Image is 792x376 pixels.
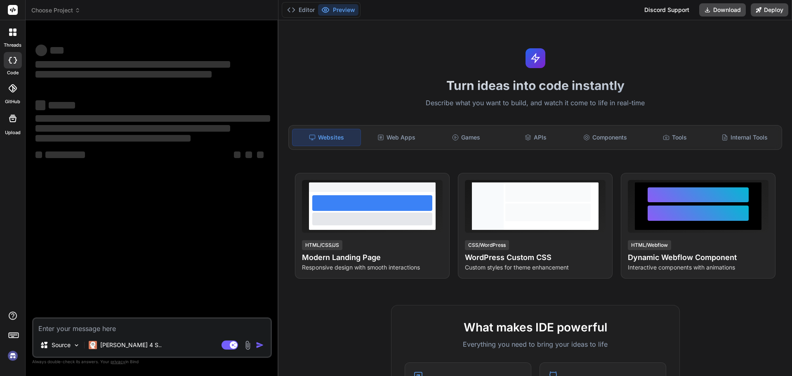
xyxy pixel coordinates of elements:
[283,98,787,109] p: Describe what you want to build, and watch it come to life in real-time
[73,342,80,349] img: Pick Models
[302,263,443,272] p: Responsive design with smooth interactions
[284,4,318,16] button: Editor
[751,3,788,17] button: Deploy
[302,240,342,250] div: HTML/CSS/JS
[35,135,191,142] span: ‌
[4,42,21,49] label: threads
[32,358,272,366] p: Always double-check its answers. Your in Bind
[35,125,230,132] span: ‌
[628,252,768,263] h4: Dynamic Webflow Component
[405,319,666,336] h2: What makes IDE powerful
[502,129,570,146] div: APIs
[465,240,509,250] div: CSS/WordPress
[302,252,443,263] h4: Modern Landing Page
[35,61,230,68] span: ‌
[243,341,252,350] img: attachment
[641,129,709,146] div: Tools
[257,151,264,158] span: ‌
[699,3,746,17] button: Download
[318,4,358,16] button: Preview
[35,45,47,56] span: ‌
[31,6,80,14] span: Choose Project
[6,349,20,363] img: signin
[639,3,694,17] div: Discord Support
[571,129,639,146] div: Components
[50,47,64,54] span: ‌
[465,252,606,263] h4: WordPress Custom CSS
[432,129,500,146] div: Games
[292,129,361,146] div: Websites
[35,151,42,158] span: ‌
[710,129,778,146] div: Internal Tools
[465,263,606,272] p: Custom styles for theme enhancement
[628,240,671,250] div: HTML/Webflow
[363,129,431,146] div: Web Apps
[35,115,270,122] span: ‌
[628,263,768,272] p: Interactive components with animations
[35,71,212,78] span: ‌
[7,69,19,76] label: code
[100,341,162,349] p: [PERSON_NAME] 4 S..
[111,359,125,364] span: privacy
[245,151,252,158] span: ‌
[89,341,97,349] img: Claude 4 Sonnet
[283,78,787,93] h1: Turn ideas into code instantly
[35,100,45,110] span: ‌
[52,341,71,349] p: Source
[256,341,264,349] img: icon
[5,98,20,105] label: GitHub
[45,151,85,158] span: ‌
[405,339,666,349] p: Everything you need to bring your ideas to life
[5,129,21,136] label: Upload
[49,102,75,109] span: ‌
[234,151,240,158] span: ‌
